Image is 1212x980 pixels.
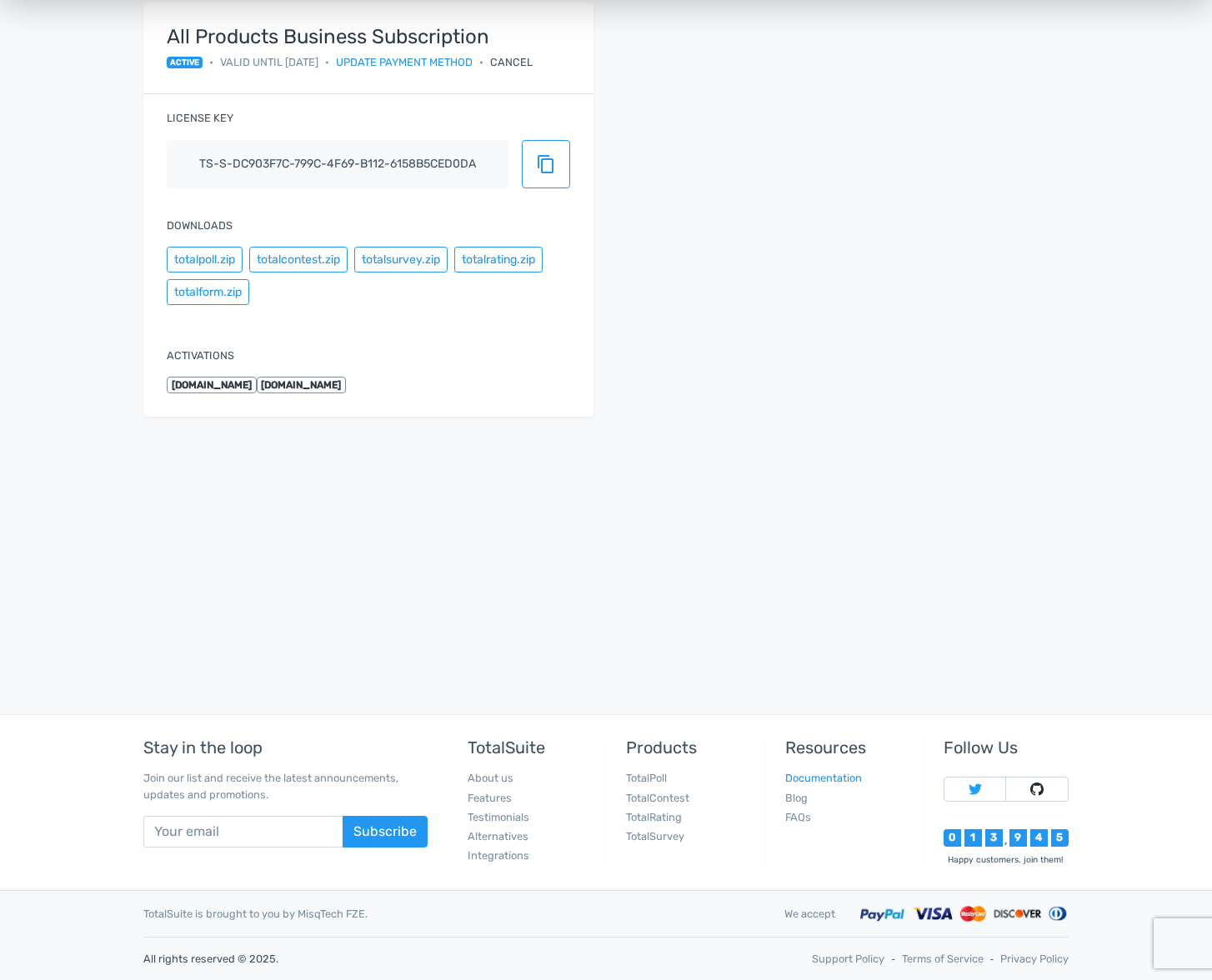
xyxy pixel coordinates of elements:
[468,830,528,842] a: Alternatives
[468,849,529,862] a: Integrations
[167,110,233,126] label: License key
[167,26,533,47] strong: All Products Business Subscription
[1009,829,1027,847] div: 9
[167,279,249,305] button: totalform.zip
[257,377,347,393] span: [DOMAIN_NAME]
[167,377,257,393] span: [DOMAIN_NAME]
[944,738,1069,757] h5: Follow Us
[220,54,318,70] span: Valid until [DATE]
[536,154,556,174] span: content_copy
[626,772,667,784] a: TotalPoll
[964,829,982,847] div: 1
[990,951,994,967] span: ‐
[343,816,428,847] button: Subscribe
[143,816,343,847] input: Your email
[468,811,529,823] a: Testimonials
[209,54,213,70] span: •
[860,904,1069,923] img: Accepted payment methods
[522,140,570,188] button: content_copy
[626,811,682,823] a: TotalRating
[626,738,751,757] h5: Products
[785,792,808,804] a: Blog
[336,54,473,70] a: Update payment method
[985,829,1003,847] div: 3
[354,247,448,272] button: totalsurvey.zip
[891,951,894,967] span: ‐
[1000,951,1069,967] a: Privacy Policy
[479,54,483,70] span: •
[468,772,513,784] a: About us
[325,54,329,70] span: •
[902,951,984,967] a: Terms of Service
[167,57,203,68] span: active
[812,951,884,967] a: Support Policy
[1051,829,1069,847] div: 5
[785,738,910,757] h5: Resources
[167,247,243,272] button: totalpoll.zip
[785,811,811,823] a: FAQs
[944,829,961,847] div: 0
[785,772,862,784] a: Documentation
[1030,829,1048,847] div: 4
[490,54,533,70] div: Cancel
[131,906,772,922] div: TotalSuite is brought to you by MisqTech FZE.
[468,738,593,757] h5: TotalSuite
[944,853,1069,866] div: Happy customers, join them!
[454,247,543,272] button: totalrating.zip
[1030,782,1044,796] img: Follow TotalSuite on Github
[468,792,512,804] a: Features
[249,247,348,272] button: totalcontest.zip
[167,217,233,233] label: Downloads
[167,347,234,363] label: Activations
[626,792,689,804] a: TotalContest
[969,782,982,796] img: Follow TotalSuite on Twitter
[772,906,848,922] div: We accept
[626,830,684,842] a: TotalSurvey
[143,951,593,967] p: All rights reserved © 2025.
[143,738,428,757] h5: Stay in the loop
[143,770,428,802] p: Join our list and receive the latest announcements, updates and promotions.
[1003,836,1009,847] div: ,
